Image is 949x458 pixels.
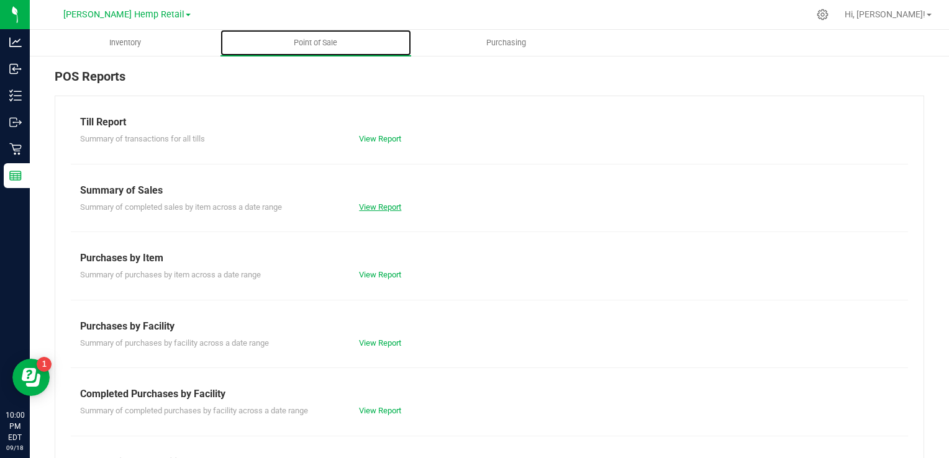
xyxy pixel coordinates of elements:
[277,37,354,48] span: Point of Sale
[359,338,401,348] a: View Report
[6,443,24,452] p: 09/18
[30,30,220,56] a: Inventory
[359,202,401,212] a: View Report
[411,30,602,56] a: Purchasing
[220,30,411,56] a: Point of Sale
[93,37,158,48] span: Inventory
[815,9,830,20] div: Manage settings
[470,37,543,48] span: Purchasing
[9,63,22,75] inline-svg: Inbound
[80,202,282,212] span: Summary of completed sales by item across a date range
[12,359,50,396] iframe: Resource center
[9,143,22,155] inline-svg: Retail
[80,270,261,279] span: Summary of purchases by item across a date range
[9,89,22,102] inline-svg: Inventory
[359,406,401,415] a: View Report
[80,338,269,348] span: Summary of purchases by facility across a date range
[80,134,205,143] span: Summary of transactions for all tills
[80,319,899,334] div: Purchases by Facility
[55,67,924,96] div: POS Reports
[80,183,899,198] div: Summary of Sales
[9,169,22,182] inline-svg: Reports
[80,115,899,130] div: Till Report
[80,387,899,402] div: Completed Purchases by Facility
[37,357,52,372] iframe: Resource center unread badge
[359,134,401,143] a: View Report
[63,9,184,20] span: [PERSON_NAME] Hemp Retail
[6,410,24,443] p: 10:00 PM EDT
[845,9,925,19] span: Hi, [PERSON_NAME]!
[9,116,22,128] inline-svg: Outbound
[80,406,308,415] span: Summary of completed purchases by facility across a date range
[80,251,899,266] div: Purchases by Item
[9,36,22,48] inline-svg: Analytics
[359,270,401,279] a: View Report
